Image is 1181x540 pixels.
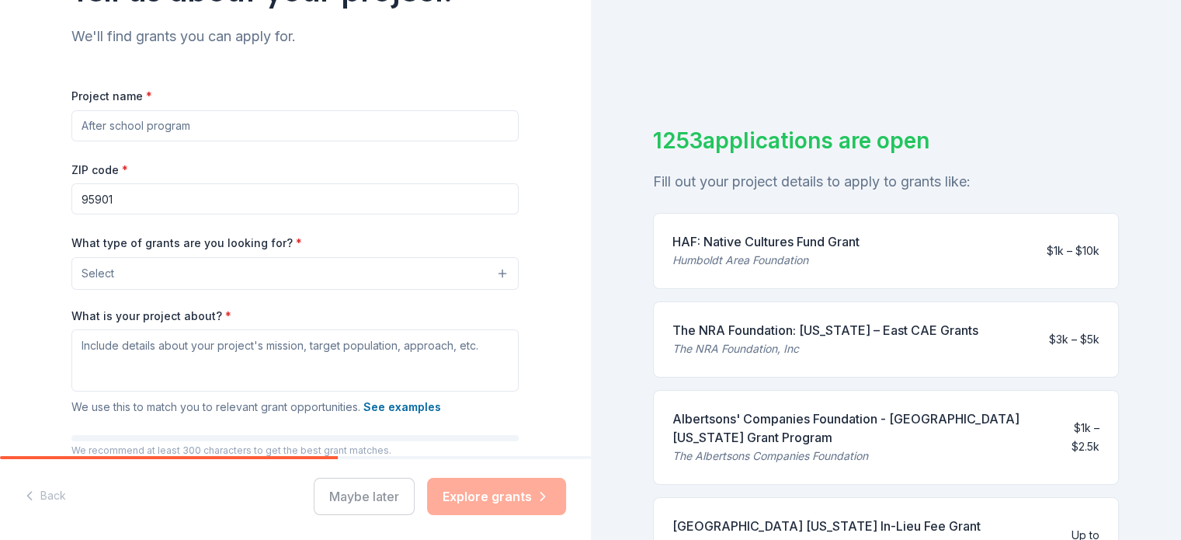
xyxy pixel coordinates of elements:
button: Select [71,257,519,290]
div: We'll find grants you can apply for. [71,24,519,49]
div: $3k – $5k [1049,330,1099,349]
label: Project name [71,89,152,104]
div: The Albertsons Companies Foundation [672,447,1046,465]
div: $1k – $2.5k [1058,419,1099,456]
label: What is your project about? [71,308,231,324]
div: Fill out your project details to apply to grants like: [653,169,1120,194]
span: Select [82,264,114,283]
div: $1k – $10k [1047,242,1099,260]
div: The NRA Foundation: [US_STATE] – East CAE Grants [672,321,978,340]
div: The NRA Foundation, Inc [672,340,978,358]
button: See examples [363,398,441,416]
p: We recommend at least 300 characters to get the best grant matches. [71,444,519,457]
div: 1253 applications are open [653,124,1120,157]
input: After school program [71,110,519,141]
div: HAF: Native Cultures Fund Grant [672,232,860,251]
div: Humboldt Area Foundation [672,251,860,270]
label: What type of grants are you looking for? [71,235,302,251]
label: ZIP code [71,162,128,178]
span: We use this to match you to relevant grant opportunities. [71,400,441,413]
input: 12345 (U.S. only) [71,183,519,214]
div: Albertsons' Companies Foundation - [GEOGRAPHIC_DATA][US_STATE] Grant Program [672,409,1046,447]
